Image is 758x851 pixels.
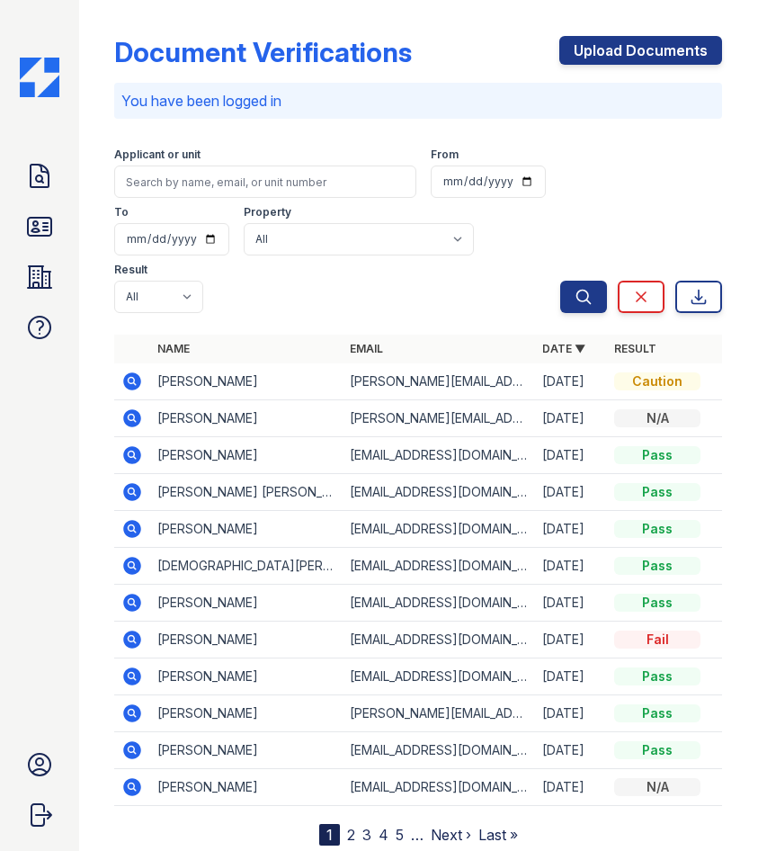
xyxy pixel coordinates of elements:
span: … [411,824,424,846]
div: Pass [614,741,700,759]
td: [EMAIL_ADDRESS][DOMAIN_NAME] [343,658,535,695]
a: 4 [379,826,388,844]
label: Property [244,205,291,219]
td: [PERSON_NAME][EMAIL_ADDRESS][PERSON_NAME][DOMAIN_NAME] [343,695,535,732]
td: [DATE] [535,695,607,732]
div: Pass [614,704,700,722]
div: Pass [614,520,700,538]
td: [PERSON_NAME][EMAIL_ADDRESS][DOMAIN_NAME] [343,363,535,400]
div: Pass [614,557,700,575]
td: [PERSON_NAME] [150,658,343,695]
td: [DATE] [535,548,607,585]
td: [PERSON_NAME] [150,695,343,732]
td: [PERSON_NAME] [150,437,343,474]
a: Date ▼ [542,342,585,355]
img: CE_Icon_Blue-c292c112584629df590d857e76928e9f676e5b41ef8f769ba2f05ee15b207248.png [20,58,59,97]
a: Email [350,342,383,355]
div: Pass [614,594,700,612]
a: 3 [362,826,371,844]
td: [DATE] [535,363,607,400]
td: [PERSON_NAME] [PERSON_NAME] [150,474,343,511]
a: Result [614,342,656,355]
td: [EMAIL_ADDRESS][DOMAIN_NAME] [343,437,535,474]
a: 5 [396,826,404,844]
td: [DATE] [535,732,607,769]
td: [DATE] [535,658,607,695]
td: [DEMOGRAPHIC_DATA][PERSON_NAME] [150,548,343,585]
div: N/A [614,778,700,796]
td: [PERSON_NAME] [150,585,343,622]
td: [EMAIL_ADDRESS][DOMAIN_NAME] [343,548,535,585]
p: You have been logged in [121,90,715,112]
div: Pass [614,446,700,464]
td: [DATE] [535,400,607,437]
div: Document Verifications [114,36,412,68]
td: [PERSON_NAME] [150,511,343,548]
td: [EMAIL_ADDRESS][DOMAIN_NAME] [343,585,535,622]
td: [PERSON_NAME][EMAIL_ADDRESS][DOMAIN_NAME] [343,400,535,437]
iframe: chat widget [682,779,740,833]
label: Applicant or unit [114,148,201,162]
div: Pass [614,667,700,685]
td: [PERSON_NAME] [150,769,343,806]
div: 1 [319,824,340,846]
td: [DATE] [535,585,607,622]
td: [PERSON_NAME] [150,732,343,769]
a: Last » [478,826,518,844]
td: [DATE] [535,474,607,511]
a: Upload Documents [559,36,722,65]
td: [EMAIL_ADDRESS][DOMAIN_NAME] [343,511,535,548]
td: [EMAIL_ADDRESS][DOMAIN_NAME] [343,622,535,658]
td: [DATE] [535,437,607,474]
td: [PERSON_NAME] [150,622,343,658]
a: Name [157,342,190,355]
td: [EMAIL_ADDRESS][DOMAIN_NAME] [343,474,535,511]
td: [EMAIL_ADDRESS][DOMAIN_NAME] [343,769,535,806]
div: Fail [614,631,700,649]
td: [DATE] [535,769,607,806]
td: [EMAIL_ADDRESS][DOMAIN_NAME] [343,732,535,769]
div: Caution [614,372,700,390]
td: [PERSON_NAME] [150,363,343,400]
input: Search by name, email, or unit number [114,166,416,198]
label: From [431,148,459,162]
label: To [114,205,129,219]
div: N/A [614,409,700,427]
td: [PERSON_NAME] [150,400,343,437]
a: Next › [431,826,471,844]
td: [DATE] [535,511,607,548]
div: Pass [614,483,700,501]
a: 2 [347,826,355,844]
label: Result [114,263,147,277]
td: [DATE] [535,622,607,658]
